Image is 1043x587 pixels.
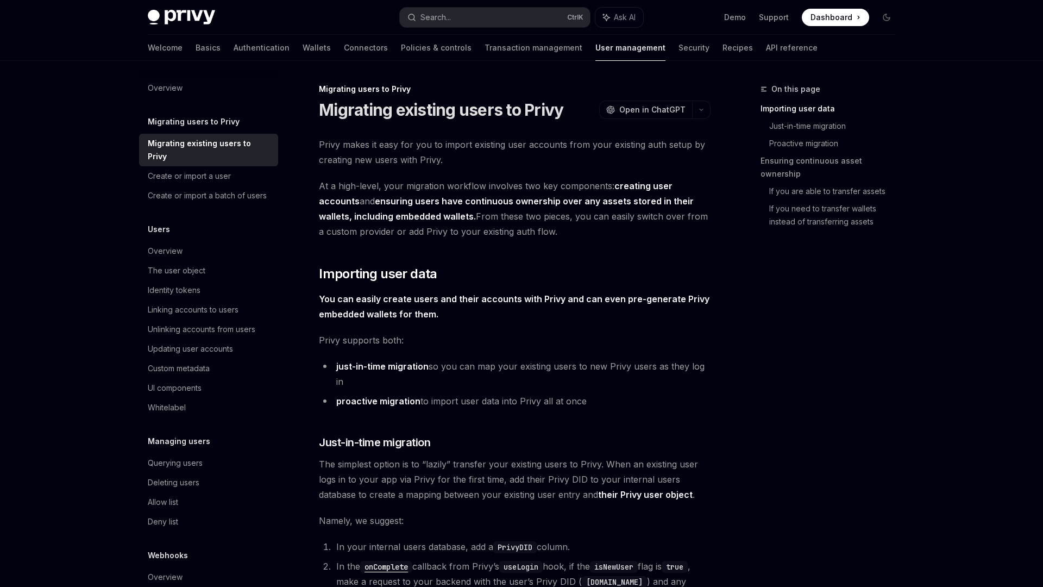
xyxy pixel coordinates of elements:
[319,178,711,239] span: At a high-level, your migration workflow involves two key components: and From these two pieces, ...
[148,496,178,509] div: Allow list
[139,166,278,186] a: Create or import a user
[148,435,210,448] h5: Managing users
[319,293,709,320] strong: You can easily create users and their accounts with Privy and can even pre-generate Privy embedde...
[401,35,472,61] a: Policies & controls
[319,137,711,167] span: Privy makes it easy for you to import existing user accounts from your existing auth setup by cre...
[567,13,583,22] span: Ctrl K
[761,152,904,183] a: Ensuring continuous asset ownership
[319,457,711,502] span: The simplest option is to “lazily” transfer your existing users to Privy. When an existing user l...
[678,35,709,61] a: Security
[319,333,711,348] span: Privy supports both:
[598,489,693,501] a: their Privy user object
[724,12,746,23] a: Demo
[599,101,692,119] button: Open in ChatGPT
[360,561,412,572] a: onComplete
[769,200,904,230] a: If you need to transfer wallets instead of transferring assets
[148,82,183,95] div: Overview
[761,100,904,117] a: Importing user data
[619,104,686,115] span: Open in ChatGPT
[319,84,711,95] div: Migrating users to Privy
[139,453,278,473] a: Querying users
[759,12,789,23] a: Support
[485,35,582,61] a: Transaction management
[319,265,437,283] span: Importing user data
[148,457,203,470] div: Querying users
[139,280,278,300] a: Identity tokens
[139,78,278,98] a: Overview
[148,115,240,128] h5: Migrating users to Privy
[148,264,205,277] div: The user object
[810,12,852,23] span: Dashboard
[769,117,904,135] a: Just-in-time migration
[499,561,543,573] code: useLogin
[722,35,753,61] a: Recipes
[766,35,818,61] a: API reference
[139,300,278,320] a: Linking accounts to users
[139,134,278,166] a: Migrating existing users to Privy
[614,12,636,23] span: Ask AI
[400,8,590,27] button: Search...CtrlK
[148,245,183,258] div: Overview
[771,83,820,96] span: On this page
[148,515,178,528] div: Deny list
[148,549,188,562] h5: Webhooks
[148,323,255,336] div: Unlinking accounts from users
[595,8,643,27] button: Ask AI
[595,35,665,61] a: User management
[148,189,267,202] div: Create or import a batch of users
[319,100,563,120] h1: Migrating existing users to Privy
[148,170,231,183] div: Create or import a user
[139,512,278,532] a: Deny list
[344,35,388,61] a: Connectors
[139,186,278,205] a: Create or import a batch of users
[303,35,331,61] a: Wallets
[196,35,221,61] a: Basics
[148,137,272,163] div: Migrating existing users to Privy
[139,567,278,587] a: Overview
[234,35,290,61] a: Authentication
[148,401,186,414] div: Whitelabel
[319,196,694,222] strong: ensuring users have continuous ownership over any assets stored in their wallets, including embed...
[148,382,202,395] div: UI components
[319,513,711,528] span: Namely, we suggest:
[319,394,711,409] li: to import user data into Privy all at once
[148,35,183,61] a: Welcome
[148,223,170,236] h5: Users
[662,561,688,573] code: true
[139,359,278,378] a: Custom metadata
[360,561,412,573] code: onComplete
[139,339,278,359] a: Updating user accounts
[148,303,238,316] div: Linking accounts to users
[493,541,537,553] code: PrivyDID
[333,539,711,554] li: In your internal users database, add a column.
[148,571,183,584] div: Overview
[878,9,895,26] button: Toggle dark mode
[336,396,420,407] a: proactive migration
[139,473,278,492] a: Deleting users
[139,320,278,339] a: Unlinking accounts from users
[769,135,904,152] a: Proactive migration
[420,11,451,24] div: Search...
[319,359,711,389] li: so you can map your existing users to new Privy users as they log in
[139,261,278,280] a: The user object
[148,476,199,489] div: Deleting users
[590,561,638,573] code: isNewUser
[139,241,278,261] a: Overview
[148,362,210,375] div: Custom metadata
[139,492,278,512] a: Allow list
[139,398,278,417] a: Whitelabel
[148,342,233,355] div: Updating user accounts
[769,183,904,200] a: If you are able to transfer assets
[319,435,430,450] span: Just-in-time migration
[148,10,215,25] img: dark logo
[139,378,278,398] a: UI components
[148,284,200,297] div: Identity tokens
[336,361,429,372] a: just-in-time migration
[802,9,869,26] a: Dashboard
